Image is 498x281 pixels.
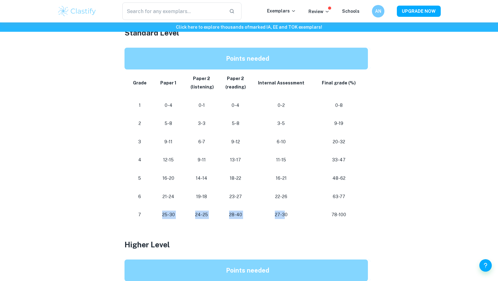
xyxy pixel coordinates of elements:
[157,138,179,146] p: 9-11
[257,211,305,219] p: 27-30
[257,119,305,128] p: 3-5
[267,7,296,14] p: Exemplars
[133,80,147,85] strong: Grade
[157,193,179,201] p: 21-24
[315,211,363,219] p: 78-100
[190,101,214,110] p: 0-1
[224,193,247,201] p: 23-27
[132,156,147,164] p: 4
[132,138,147,146] p: 3
[190,156,214,164] p: 9-11
[132,211,147,219] p: 7
[160,80,176,85] strong: Paper 1
[342,9,359,14] a: Schools
[226,55,269,62] strong: Points needed
[122,2,224,20] input: Search for any exemplars...
[157,156,179,164] p: 12-15
[226,267,269,274] strong: Points needed
[132,101,147,110] p: 1
[224,174,247,183] p: 18-22
[190,174,214,183] p: 14-14
[157,211,179,219] p: 25-30
[315,193,363,201] p: 63-77
[257,101,305,110] p: 0-2
[308,8,330,15] p: Review
[190,211,214,219] p: 24-25
[190,119,214,128] p: 3-3
[190,138,214,146] p: 6-7
[157,119,179,128] p: 5-8
[258,80,304,85] strong: Internal Assessment
[157,101,179,110] p: 0-4
[190,193,214,201] p: 19-18
[157,174,179,183] p: 16-20
[132,119,147,128] p: 2
[372,5,384,17] button: AN
[315,174,363,183] p: 48-62
[224,101,247,110] p: 0-4
[315,138,363,146] p: 20-32
[257,193,305,201] p: 22-26
[1,24,497,31] h6: Click here to explore thousands of marked IA, EE and TOK exemplars !
[257,156,305,164] p: 11-15
[257,174,305,183] p: 16-21
[224,211,247,219] p: 28-40
[224,119,247,128] p: 5-8
[479,259,492,272] button: Help and Feedback
[132,193,147,201] p: 6
[397,6,441,17] button: UPGRADE NOW
[225,76,246,89] strong: Paper 2 (reading)
[257,138,305,146] p: 6-10
[315,101,363,110] p: 0-8
[57,5,97,17] img: Clastify logo
[190,76,214,89] strong: Paper 2 (listening)
[224,156,247,164] p: 13-17
[125,239,374,250] h3: Higher Level
[375,8,382,15] h6: AN
[322,80,356,85] strong: Final grade (%)
[125,27,374,38] h3: Standard Level
[315,156,363,164] p: 33-47
[224,138,247,146] p: 9-12
[315,119,363,128] p: 9-19
[132,174,147,183] p: 5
